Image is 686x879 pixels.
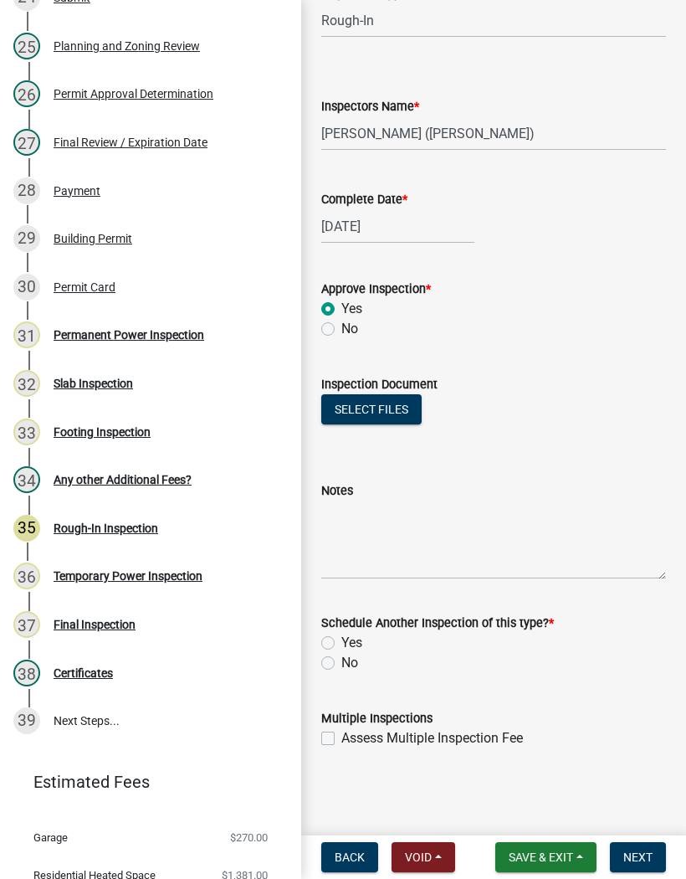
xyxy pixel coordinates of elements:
button: Save & Exit [495,842,596,872]
label: Yes [341,299,362,319]
label: Notes [321,486,353,497]
label: No [341,319,358,339]
label: Inspectors Name [321,101,419,113]
label: Assess Multiple Inspection Fee [341,728,523,748]
button: Next [610,842,666,872]
div: 31 [13,321,40,348]
div: 32 [13,370,40,397]
div: Footing Inspection [54,426,151,438]
label: Complete Date [321,194,407,206]
div: 35 [13,515,40,542]
label: No [341,653,358,673]
div: Any other Additional Fees? [54,474,192,486]
span: Back [335,851,365,864]
div: 27 [13,129,40,156]
label: Yes [341,633,362,653]
input: mm/dd/yyyy [321,209,474,244]
div: Final Inspection [54,619,136,630]
div: 34 [13,466,40,493]
span: $270.00 [230,832,268,843]
button: Select files [321,394,422,424]
a: Estimated Fees [13,765,274,799]
button: Back [321,842,378,872]
label: Schedule Another Inspection of this type? [321,618,554,630]
div: Final Review / Expiration Date [54,136,207,148]
div: Certificates [54,667,113,679]
span: Garage [33,832,68,843]
span: Save & Exit [509,851,573,864]
div: 33 [13,419,40,445]
div: Rough-In Inspection [54,522,158,534]
div: 29 [13,225,40,252]
div: Building Permit [54,233,132,244]
div: Permanent Power Inspection [54,329,204,341]
div: 36 [13,563,40,589]
div: 37 [13,611,40,638]
div: Payment [54,185,100,197]
span: Void [405,851,432,864]
label: Inspection Document [321,379,438,391]
div: Planning and Zoning Review [54,40,200,52]
div: 25 [13,33,40,59]
label: Approve Inspection [321,284,431,296]
div: 38 [13,660,40,686]
div: 39 [13,707,40,734]
div: Slab Inspection [54,378,133,389]
div: Permit Card [54,281,115,293]
div: Permit Approval Determination [54,88,213,100]
label: Multiple Inspections [321,713,433,725]
div: 28 [13,177,40,204]
div: Temporary Power Inspection [54,570,202,582]
button: Void [392,842,455,872]
div: 30 [13,274,40,301]
div: 26 [13,80,40,107]
span: Next [623,851,653,864]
